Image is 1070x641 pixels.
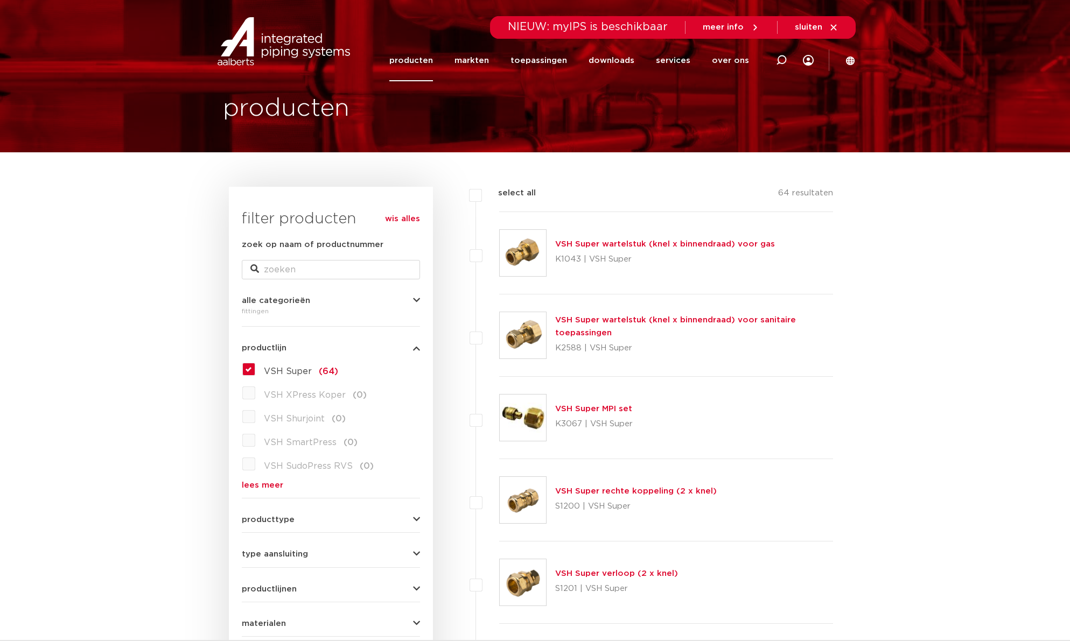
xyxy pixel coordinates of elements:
a: VSH Super rechte koppeling (2 x knel) [555,487,717,495]
h3: filter producten [242,208,420,230]
a: meer info [703,23,760,32]
span: (0) [360,462,374,470]
span: VSH SudoPress RVS [264,462,353,470]
p: S1201 | VSH Super [555,580,678,597]
a: producten [389,40,433,81]
a: downloads [589,40,634,81]
div: fittingen [242,305,420,318]
input: zoeken [242,260,420,279]
a: over ons [712,40,749,81]
p: K3067 | VSH Super [555,415,633,433]
a: lees meer [242,481,420,489]
a: toepassingen [510,40,567,81]
span: (0) [332,414,346,423]
a: markten [454,40,489,81]
span: productlijnen [242,585,297,593]
span: VSH Shurjoint [264,414,325,423]
img: Thumbnail for VSH Super MPI set [500,395,546,441]
button: producttype [242,516,420,524]
span: materialen [242,619,286,628]
button: productlijn [242,344,420,352]
span: productlijn [242,344,286,352]
p: K1043 | VSH Super [555,251,775,268]
span: (0) [344,438,358,447]
nav: Menu [389,40,749,81]
button: materialen [242,619,420,628]
img: Thumbnail for VSH Super verloop (2 x knel) [500,559,546,605]
h1: producten [223,91,349,126]
span: type aansluiting [242,550,308,558]
img: Thumbnail for VSH Super wartelstuk (knel x binnendraad) voor gas [500,230,546,276]
button: productlijnen [242,585,420,593]
a: VSH Super wartelstuk (knel x binnendraad) voor sanitaire toepassingen [555,316,796,337]
button: alle categorieën [242,297,420,305]
span: VSH XPress Koper [264,391,346,399]
span: alle categorieën [242,297,310,305]
img: Thumbnail for VSH Super rechte koppeling (2 x knel) [500,477,546,523]
a: VSH Super verloop (2 x knel) [555,569,678,577]
p: S1200 | VSH Super [555,498,717,515]
img: Thumbnail for VSH Super wartelstuk (knel x binnendraad) voor sanitaire toepassingen [500,312,546,358]
label: zoek op naam of productnummer [242,238,383,251]
span: (64) [319,367,338,376]
a: services [656,40,690,81]
a: sluiten [795,23,838,32]
span: meer info [703,23,744,31]
span: VSH SmartPress [264,438,337,447]
a: VSH Super MPI set [555,405,632,413]
span: VSH Super [264,367,312,376]
p: K2588 | VSH Super [555,340,834,357]
button: type aansluiting [242,550,420,558]
span: (0) [353,391,367,399]
label: select all [482,187,536,200]
span: sluiten [795,23,822,31]
span: NIEUW: myIPS is beschikbaar [508,22,668,32]
span: producttype [242,516,295,524]
a: VSH Super wartelstuk (knel x binnendraad) voor gas [555,240,775,248]
a: wis alles [385,213,420,226]
p: 64 resultaten [778,187,833,203]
